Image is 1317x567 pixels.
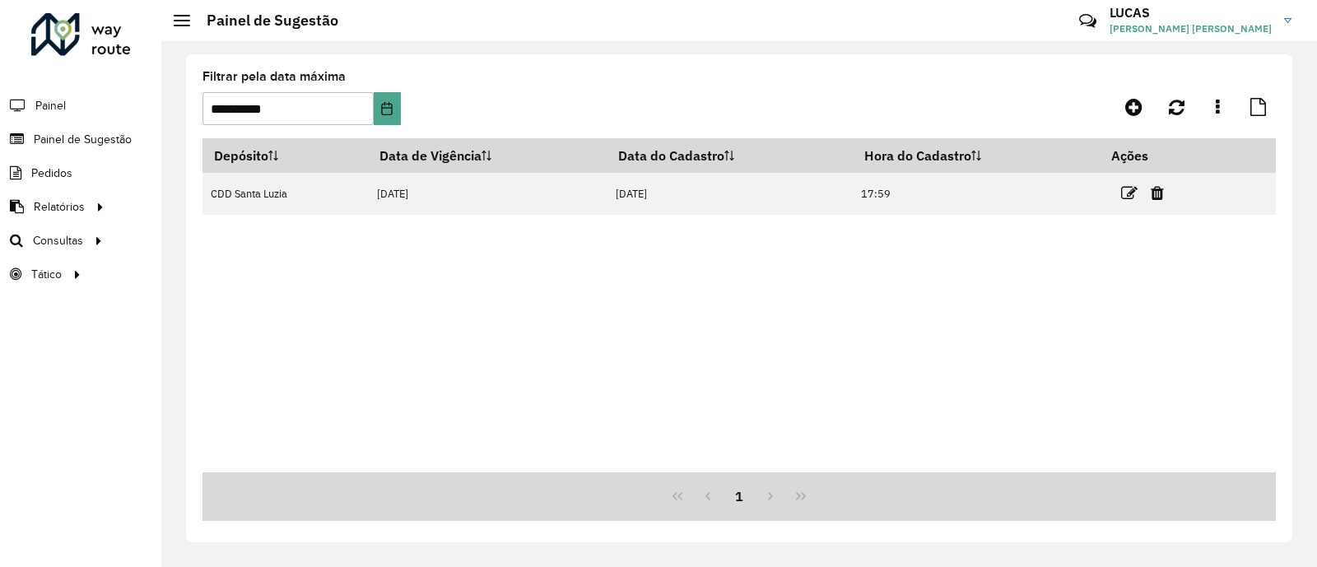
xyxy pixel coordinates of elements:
a: Excluir [1151,182,1164,204]
span: [PERSON_NAME] [PERSON_NAME] [1110,21,1272,36]
h2: Painel de Sugestão [190,12,338,30]
th: Depósito [202,138,368,173]
span: Painel [35,97,66,114]
th: Data do Cadastro [607,138,853,173]
span: Pedidos [31,165,72,182]
a: Editar [1121,182,1138,204]
span: Consultas [33,232,83,249]
button: 1 [724,481,755,512]
label: Filtrar pela data máxima [202,67,346,86]
button: Choose Date [374,92,400,125]
th: Ações [1100,138,1198,173]
td: [DATE] [368,173,607,215]
span: Painel de Sugestão [34,131,132,148]
span: Relatórios [34,198,85,216]
span: Tático [31,266,62,283]
td: [DATE] [607,173,853,215]
th: Hora do Cadastro [853,138,1100,173]
th: Data de Vigência [368,138,607,173]
a: Contato Rápido [1070,3,1105,39]
td: CDD Santa Luzia [202,173,368,215]
h3: LUCAS [1110,5,1272,21]
td: 17:59 [853,173,1100,215]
